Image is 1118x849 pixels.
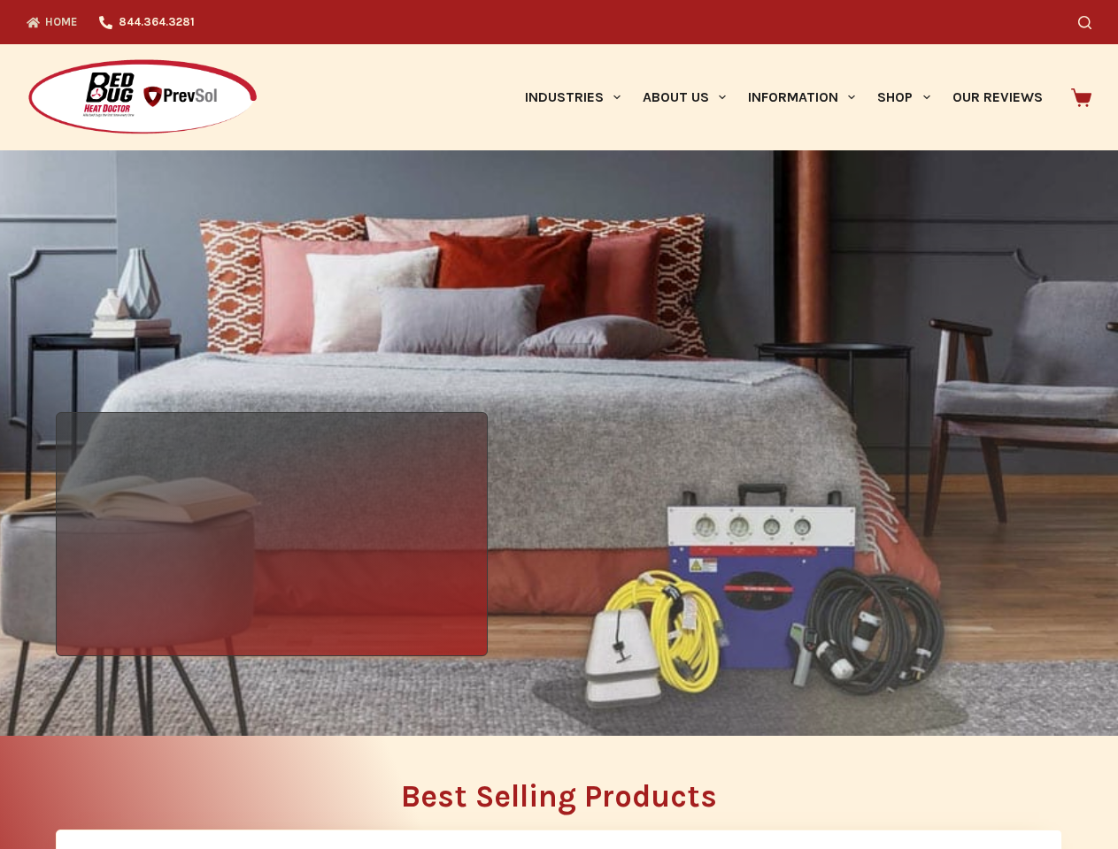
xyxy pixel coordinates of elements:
[941,44,1053,150] a: Our Reviews
[513,44,631,150] a: Industries
[631,44,736,150] a: About Us
[737,44,867,150] a: Information
[27,58,258,137] img: Prevsol/Bed Bug Heat Doctor
[1078,16,1091,29] button: Search
[867,44,941,150] a: Shop
[56,781,1062,812] h2: Best Selling Products
[513,44,1053,150] nav: Primary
